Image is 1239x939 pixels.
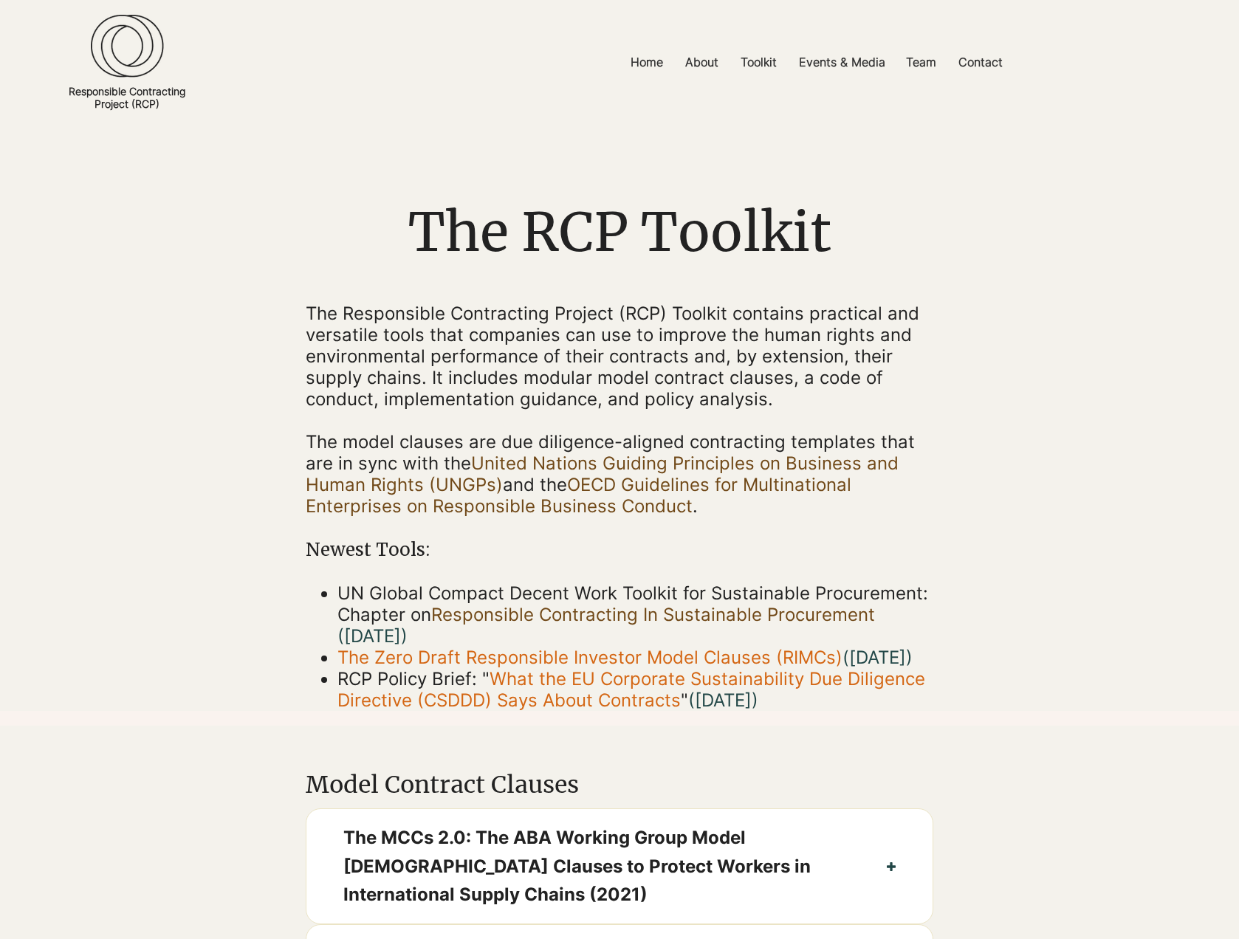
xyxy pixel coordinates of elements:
a: Home [619,46,674,79]
a: Team [895,46,947,79]
span: Model Contract Clauses [306,770,579,799]
a: United Nations Guiding Principles on Business and Human Rights (UNGPs) [306,453,899,495]
a: Responsible Contracting In Sustainable Procurement [431,604,875,625]
nav: Site [442,46,1192,79]
span: ([DATE]) [337,625,408,647]
span: ([DATE]) [688,689,758,711]
a: [DATE] [849,647,906,668]
a: Events & Media [788,46,895,79]
p: Team [899,46,944,79]
a: ) [906,647,913,668]
span: The model clauses are due diligence-aligned contracting templates that are in sync with the and t... [306,431,915,517]
a: What the EU Corporate Sustainability Due Diligence Directive (CSDDD) Says About Contracts [337,668,925,711]
a: Responsible ContractingProject (RCP) [69,85,185,110]
p: About [678,46,726,79]
a: OECD Guidelines for Multinational Enterprises on Responsible Business Conduct [306,474,851,517]
span: RCP Policy Brief: " " [337,668,925,711]
span: UN Global Compact Decent Work Toolkit for Sustainable Procurement: Chapter on [337,582,928,647]
a: Contact [947,46,1014,79]
span: The MCCs 2.0: The ABA Working Group Model [DEMOGRAPHIC_DATA] Clauses to Protect Workers in Intern... [343,824,850,909]
a: The Zero Draft Responsible Investor Model Clauses (RIMCs) [337,647,842,668]
p: Events & Media [792,46,893,79]
a: About [674,46,730,79]
p: Contact [951,46,1010,79]
span: Newest Tools: [306,538,430,561]
a: Toolkit [730,46,788,79]
span: The RCP Toolkit [408,199,831,266]
span: The Responsible Contracting Project (RCP) Toolkit contains practical and versatile tools that com... [306,303,919,410]
button: The MCCs 2.0: The ABA Working Group Model [DEMOGRAPHIC_DATA] Clauses to Protect Workers in Intern... [306,809,933,923]
span: ( [842,647,906,668]
p: Toolkit [733,46,784,79]
p: Home [623,46,670,79]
